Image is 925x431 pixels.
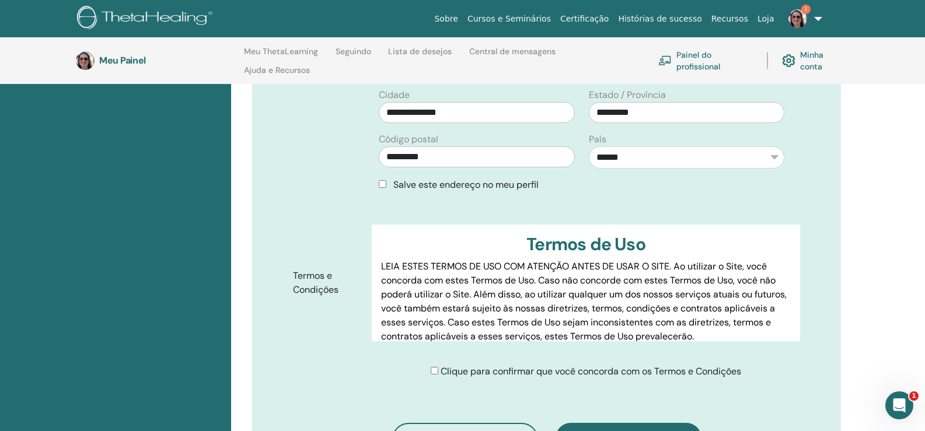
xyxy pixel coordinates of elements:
font: Termos e Condições [293,269,338,296]
font: País [589,133,606,145]
font: Cursos e Seminários [467,14,551,23]
font: 1 [805,5,807,13]
a: Histórias de sucesso [613,8,706,30]
font: Estado / Província [589,89,666,101]
img: chalkboard-teacher.svg [658,55,672,65]
a: Lista de desejos [388,47,452,65]
font: Ajuda e Recursos [244,65,310,75]
a: Recursos [707,8,753,30]
font: Cidade [379,89,410,101]
font: Certificação [560,14,609,23]
font: Loja [758,14,774,23]
font: Histórias de sucesso [618,14,701,23]
font: Meu Painel [99,54,146,66]
font: Salve este endereço no meu perfil [393,178,539,191]
font: Minha conta [800,50,823,72]
a: Sobre [430,8,462,30]
a: Loja [753,8,779,30]
a: Certificação [556,8,613,30]
font: Lista de desejos [388,46,452,57]
font: Clique para confirmar que você concorda com os Termos e Condições [441,365,741,377]
font: Painel do profissional [676,50,720,72]
a: Ajuda e Recursos [244,65,310,84]
font: Central de mensagens [469,46,556,57]
iframe: Chat ao vivo do Intercom [885,391,913,419]
font: Código postal [379,133,438,145]
a: Seguindo [336,47,371,65]
a: Central de mensagens [469,47,556,65]
img: cog.svg [782,51,795,70]
a: Minha conta [782,48,845,73]
font: LEIA ESTES TERMOS DE USO COM ATENÇÃO ANTES DE USAR O SITE. Ao utilizar o Site, você concorda com ... [381,260,787,342]
a: Painel do profissional [658,48,753,73]
img: default.jpg [76,51,95,70]
font: Termos de Uso [526,233,645,255]
font: Recursos [711,14,748,23]
font: Seguindo [336,46,371,57]
font: Meu ThetaLearning [244,46,318,57]
font: Sobre [434,14,458,23]
img: default.jpg [788,9,807,28]
font: 1 [912,392,916,400]
img: logo.png [77,6,217,32]
a: Meu ThetaLearning [244,47,318,65]
a: Cursos e Seminários [463,8,556,30]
